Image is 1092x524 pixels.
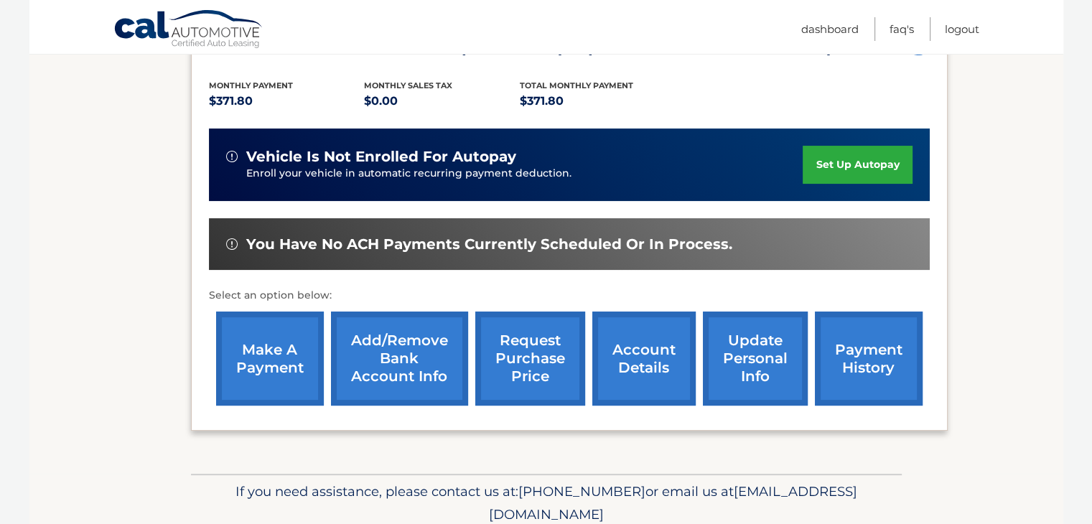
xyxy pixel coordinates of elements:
[520,80,633,90] span: Total Monthly Payment
[489,483,857,523] span: [EMAIL_ADDRESS][DOMAIN_NAME]
[209,80,293,90] span: Monthly Payment
[209,287,930,304] p: Select an option below:
[246,148,516,166] span: vehicle is not enrolled for autopay
[246,166,803,182] p: Enroll your vehicle in automatic recurring payment deduction.
[364,80,452,90] span: Monthly sales Tax
[592,312,696,406] a: account details
[518,483,645,500] span: [PHONE_NUMBER]
[226,151,238,162] img: alert-white.svg
[815,312,923,406] a: payment history
[945,17,979,41] a: Logout
[216,312,324,406] a: make a payment
[703,312,808,406] a: update personal info
[226,238,238,250] img: alert-white.svg
[801,17,859,41] a: Dashboard
[331,312,468,406] a: Add/Remove bank account info
[475,312,585,406] a: request purchase price
[246,235,732,253] span: You have no ACH payments currently scheduled or in process.
[520,91,676,111] p: $371.80
[803,146,912,184] a: set up autopay
[890,17,914,41] a: FAQ's
[364,91,520,111] p: $0.00
[113,9,264,51] a: Cal Automotive
[209,91,365,111] p: $371.80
